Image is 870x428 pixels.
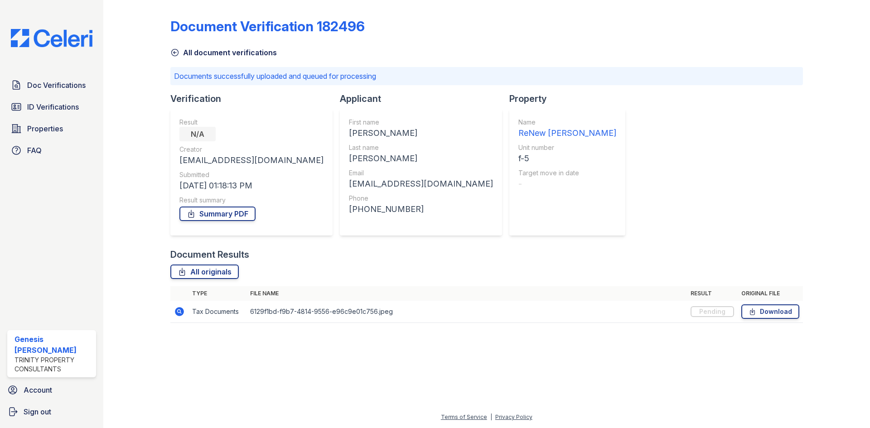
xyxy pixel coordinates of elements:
[518,178,616,190] div: -
[4,381,100,399] a: Account
[246,301,687,323] td: 6129f1bd-f9b7-4814-9556-e96c9e01c756.jpeg
[349,118,493,127] div: First name
[179,207,256,221] a: Summary PDF
[170,18,365,34] div: Document Verification 182496
[518,152,616,165] div: f-5
[170,92,340,105] div: Verification
[349,178,493,190] div: [EMAIL_ADDRESS][DOMAIN_NAME]
[174,71,799,82] p: Documents successfully uploaded and queued for processing
[188,286,246,301] th: Type
[509,92,633,105] div: Property
[179,170,324,179] div: Submitted
[738,286,803,301] th: Original file
[27,123,63,134] span: Properties
[14,356,92,374] div: Trinity Property Consultants
[441,414,487,420] a: Terms of Service
[518,168,616,178] div: Target move in date
[188,301,246,323] td: Tax Documents
[518,127,616,139] div: ReNew [PERSON_NAME]
[4,403,100,421] a: Sign out
[518,118,616,127] div: Name
[495,414,532,420] a: Privacy Policy
[349,203,493,216] div: [PHONE_NUMBER]
[490,414,492,420] div: |
[170,264,239,279] a: All originals
[349,143,493,152] div: Last name
[349,168,493,178] div: Email
[518,118,616,139] a: Name ReNew [PERSON_NAME]
[741,304,799,319] a: Download
[170,248,249,261] div: Document Results
[170,47,277,58] a: All document verifications
[7,98,96,116] a: ID Verifications
[24,406,51,417] span: Sign out
[179,145,324,154] div: Creator
[27,101,79,112] span: ID Verifications
[179,179,324,192] div: [DATE] 01:18:13 PM
[7,120,96,138] a: Properties
[179,127,216,141] div: N/A
[179,118,324,127] div: Result
[24,385,52,395] span: Account
[27,80,86,91] span: Doc Verifications
[27,145,42,156] span: FAQ
[349,152,493,165] div: [PERSON_NAME]
[687,286,738,301] th: Result
[518,143,616,152] div: Unit number
[179,154,324,167] div: [EMAIL_ADDRESS][DOMAIN_NAME]
[340,92,509,105] div: Applicant
[246,286,687,301] th: File name
[7,76,96,94] a: Doc Verifications
[349,194,493,203] div: Phone
[179,196,324,205] div: Result summary
[14,334,92,356] div: Genesis [PERSON_NAME]
[4,29,100,47] img: CE_Logo_Blue-a8612792a0a2168367f1c8372b55b34899dd931a85d93a1a3d3e32e68fde9ad4.png
[691,306,734,317] div: Pending
[7,141,96,159] a: FAQ
[349,127,493,139] div: [PERSON_NAME]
